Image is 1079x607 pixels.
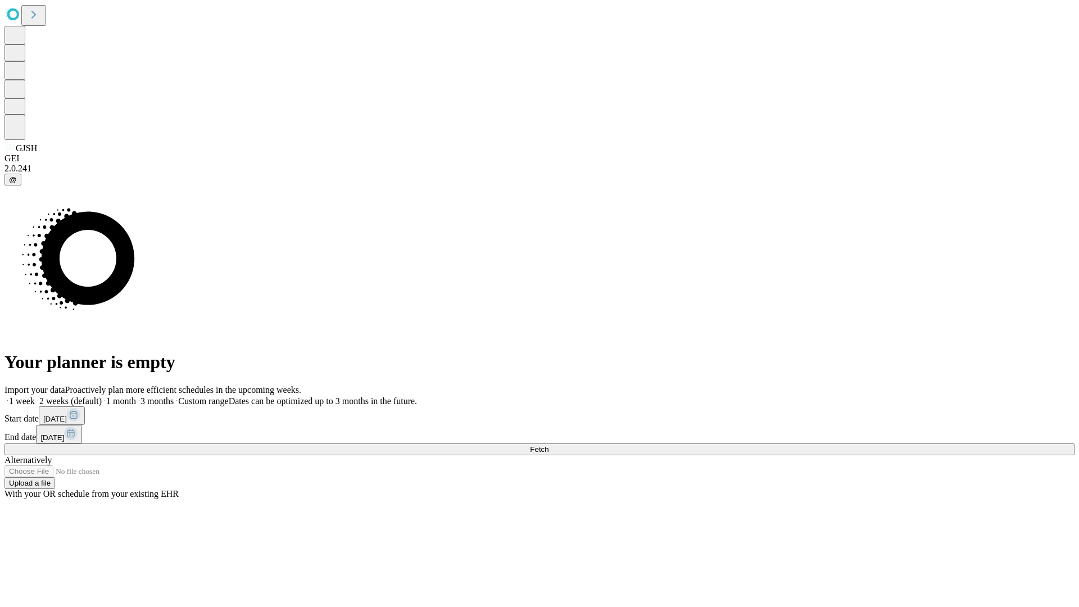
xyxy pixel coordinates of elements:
span: Import your data [4,385,65,395]
span: [DATE] [43,415,67,423]
span: 3 months [140,396,174,406]
span: @ [9,175,17,184]
button: @ [4,174,21,185]
div: 2.0.241 [4,164,1075,174]
span: With your OR schedule from your existing EHR [4,489,179,499]
div: GEI [4,153,1075,164]
div: Start date [4,406,1075,425]
span: GJSH [16,143,37,153]
span: Fetch [530,445,548,454]
span: 2 weeks (default) [39,396,102,406]
h1: Your planner is empty [4,352,1075,373]
span: [DATE] [40,433,64,442]
span: Alternatively [4,455,52,465]
span: Custom range [178,396,228,406]
button: Upload a file [4,477,55,489]
button: [DATE] [36,425,82,443]
div: End date [4,425,1075,443]
button: Fetch [4,443,1075,455]
button: [DATE] [39,406,85,425]
span: Proactively plan more efficient schedules in the upcoming weeks. [65,385,301,395]
span: 1 week [9,396,35,406]
span: Dates can be optimized up to 3 months in the future. [229,396,417,406]
span: 1 month [106,396,136,406]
